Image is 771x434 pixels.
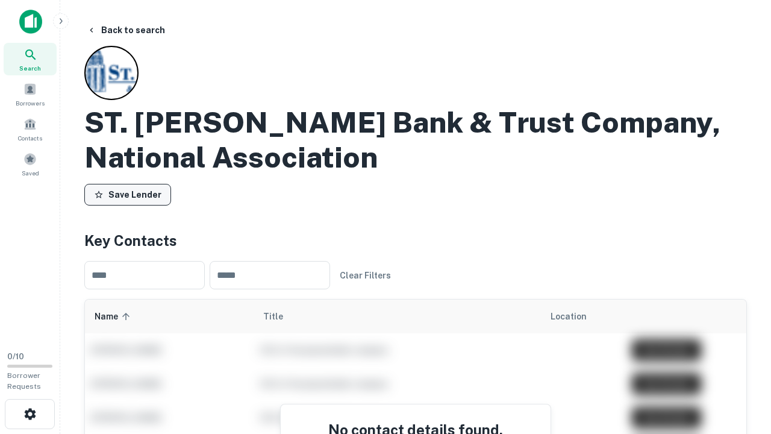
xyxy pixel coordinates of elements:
button: Save Lender [84,184,171,206]
h2: ST. [PERSON_NAME] Bank & Trust Company, National Association [84,105,747,174]
a: Search [4,43,57,75]
a: Borrowers [4,78,57,110]
button: Back to search [82,19,170,41]
span: Borrower Requests [7,371,41,391]
span: 0 / 10 [7,352,24,361]
h4: Key Contacts [84,230,747,251]
a: Saved [4,148,57,180]
iframe: Chat Widget [711,338,771,395]
span: Contacts [18,133,42,143]
span: Borrowers [16,98,45,108]
span: Saved [22,168,39,178]
img: capitalize-icon.png [19,10,42,34]
a: Contacts [4,113,57,145]
span: Search [19,63,41,73]
button: Clear Filters [335,265,396,286]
